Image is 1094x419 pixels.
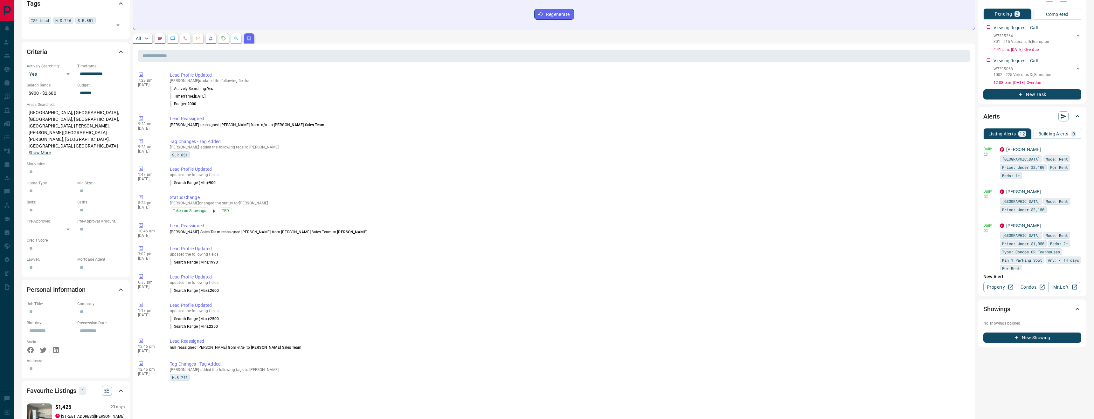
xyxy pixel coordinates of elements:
span: TBD [222,208,229,214]
p: 1:47 pm [138,172,160,177]
span: For Rent [1050,164,1068,170]
svg: Email [983,228,988,233]
p: 9:28 am [138,122,160,126]
p: 10:46 am [138,229,160,233]
button: New Task [983,89,1081,100]
p: $1,425 [55,403,71,411]
p: Pre-Approval Amount: [77,218,125,224]
span: H.S.746 [172,374,188,381]
span: 900 [209,181,216,185]
p: Status Change [170,194,967,201]
button: Regenerate [534,9,574,20]
p: Baths: [77,199,125,205]
p: [DATE] [138,285,160,289]
span: Price: Under $2,100 [1002,164,1044,170]
p: 12 [1020,132,1025,136]
p: Lead Reassigned [170,115,967,122]
span: Any: < 14 days [1048,257,1079,263]
span: [PERSON_NAME] [337,230,367,234]
div: W73950681002 - 225 Veterans Dr,Brampton [994,65,1081,79]
p: 12:08 p.m. [DATE] - Overdue [994,80,1081,86]
p: Address: [27,358,125,364]
span: Min 1 Parking Spot [1002,257,1042,263]
h2: Favourite Listings [27,386,76,396]
p: [GEOGRAPHIC_DATA], [GEOGRAPHIC_DATA], [GEOGRAPHIC_DATA], [GEOGRAPHIC_DATA], [GEOGRAPHIC_DATA], [P... [27,107,125,158]
p: Daily [983,223,996,228]
span: Beds: 1+ [1002,172,1020,179]
p: Lead Reassigned [170,338,967,345]
p: 9:28 am [138,145,160,149]
div: W7385364301 - 215 Veterans Dr,Brampton [994,32,1081,46]
p: Credit Score: [27,237,125,243]
p: [DATE] [138,372,160,376]
p: 3:02 pm [138,252,160,256]
a: [PERSON_NAME] [1006,223,1041,228]
p: Search Range (Max) : [170,316,219,322]
p: Lead Profile Updated [170,72,967,79]
p: No showings booked [983,320,1081,326]
p: Beds: [27,199,74,205]
div: property.ca [1000,147,1004,152]
p: New Alert: [983,273,1081,280]
p: 12:46 pm [138,344,160,349]
a: Condos [1016,282,1049,292]
p: 6:33 pm [138,280,160,285]
span: Price: Under $2,150 [1002,206,1044,213]
p: Building Alerts [1038,132,1069,136]
svg: Emails [196,36,201,41]
svg: Opportunities [234,36,239,41]
span: Mode: Rent [1046,198,1068,204]
svg: Listing Alerts [208,36,213,41]
div: Criteria [27,44,125,59]
p: 0 [1072,132,1075,136]
p: Birthday: [27,320,74,326]
p: Budget: [77,82,125,88]
div: property.ca [55,414,60,418]
p: [DATE] [138,313,160,317]
p: 1002 - 225 Veterans Dr , Brampton [994,72,1052,78]
p: Viewing Request - Call [994,58,1038,64]
span: Mode: Rent [1046,156,1068,162]
p: Lead Profile Updated [170,274,967,280]
span: ISR Lead [31,17,49,24]
p: 4:41 p.m. [DATE] - Overdue [994,47,1081,52]
span: Taken on Showings [173,208,206,214]
a: [PERSON_NAME] [1006,147,1041,152]
span: [GEOGRAPHIC_DATA] [1002,198,1040,204]
p: Completed [1046,12,1069,17]
p: 7:23 pm [138,78,160,83]
p: 2 [1016,12,1018,16]
p: Company: [77,301,125,307]
h2: Personal Information [27,285,86,295]
p: Lead Profile Updated [170,166,967,173]
span: Yes [207,86,213,91]
p: null reassigned [PERSON_NAME] from -n/a- to [170,345,967,350]
p: [PERSON_NAME] added the following tags to [PERSON_NAME] [170,145,967,149]
p: [DATE] [138,83,160,87]
p: 4 [81,387,84,394]
p: Lead Reassigned [170,223,967,229]
svg: Agent Actions [246,36,252,41]
p: Search Range: [27,82,74,88]
p: updated the following fields: [170,173,967,177]
div: Favourite Listings4 [27,383,125,398]
span: S.R.851 [172,152,188,158]
p: [PERSON_NAME] added the following tags to [PERSON_NAME] [170,367,967,372]
span: 2000 [187,102,196,106]
div: property.ca [1000,189,1004,194]
p: Possession Date: [77,320,125,326]
p: Actively Searching: [27,63,74,69]
svg: Email [983,152,988,156]
p: Timeframe : [170,93,205,99]
button: Open [114,21,122,30]
span: [GEOGRAPHIC_DATA] [1002,156,1040,162]
a: [PERSON_NAME] [1006,189,1041,194]
div: Yes [27,69,74,79]
p: [DATE] [138,149,160,154]
a: Mr.Loft [1049,282,1081,292]
p: [PERSON_NAME] reassigned [PERSON_NAME] from -n/a- to [170,122,967,128]
p: [DATE] [138,126,160,131]
p: Tag Changes - Tag Added [170,361,967,367]
svg: Email [983,194,988,199]
span: H.S.746 [55,17,71,24]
